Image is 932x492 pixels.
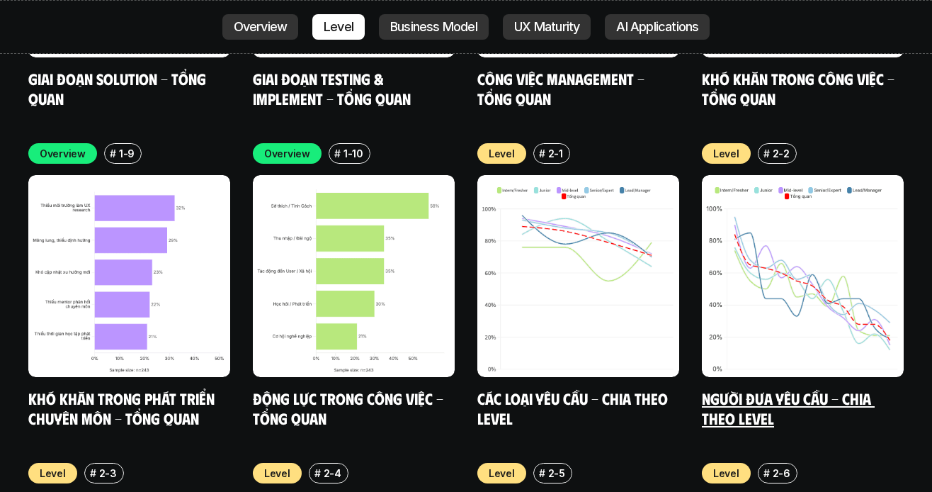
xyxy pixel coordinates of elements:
[264,466,290,481] p: Level
[773,146,790,161] p: 2-2
[253,388,447,427] a: Động lực trong công việc - Tổng quan
[702,69,898,108] a: Khó khăn trong công việc - Tổng quan
[548,146,563,161] p: 2-1
[379,14,489,40] a: Business Model
[548,466,565,481] p: 2-5
[539,468,545,479] h6: #
[28,69,210,108] a: Giai đoạn Solution - Tổng quan
[312,14,365,40] a: Level
[477,69,648,108] a: Công việc Management - Tổng quan
[702,388,875,427] a: Người đưa yêu cầu - Chia theo Level
[40,146,86,161] p: Overview
[503,14,591,40] a: UX Maturity
[773,466,790,481] p: 2-6
[713,146,739,161] p: Level
[234,20,288,34] p: Overview
[90,468,96,479] h6: #
[264,146,310,161] p: Overview
[28,388,218,427] a: Khó khăn trong phát triển chuyên môn - Tổng quan
[390,20,477,34] p: Business Model
[314,468,321,479] h6: #
[110,148,116,159] h6: #
[539,148,545,159] h6: #
[763,468,770,479] h6: #
[763,148,770,159] h6: #
[222,14,299,40] a: Overview
[343,146,363,161] p: 1-10
[616,20,698,34] p: AI Applications
[40,466,66,481] p: Level
[477,388,671,427] a: Các loại yêu cầu - Chia theo level
[334,148,341,159] h6: #
[99,466,117,481] p: 2-3
[324,20,353,34] p: Level
[605,14,710,40] a: AI Applications
[489,146,515,161] p: Level
[119,146,135,161] p: 1-9
[489,466,515,481] p: Level
[253,69,411,108] a: Giai đoạn Testing & Implement - Tổng quan
[713,466,739,481] p: Level
[324,466,341,481] p: 2-4
[514,20,579,34] p: UX Maturity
